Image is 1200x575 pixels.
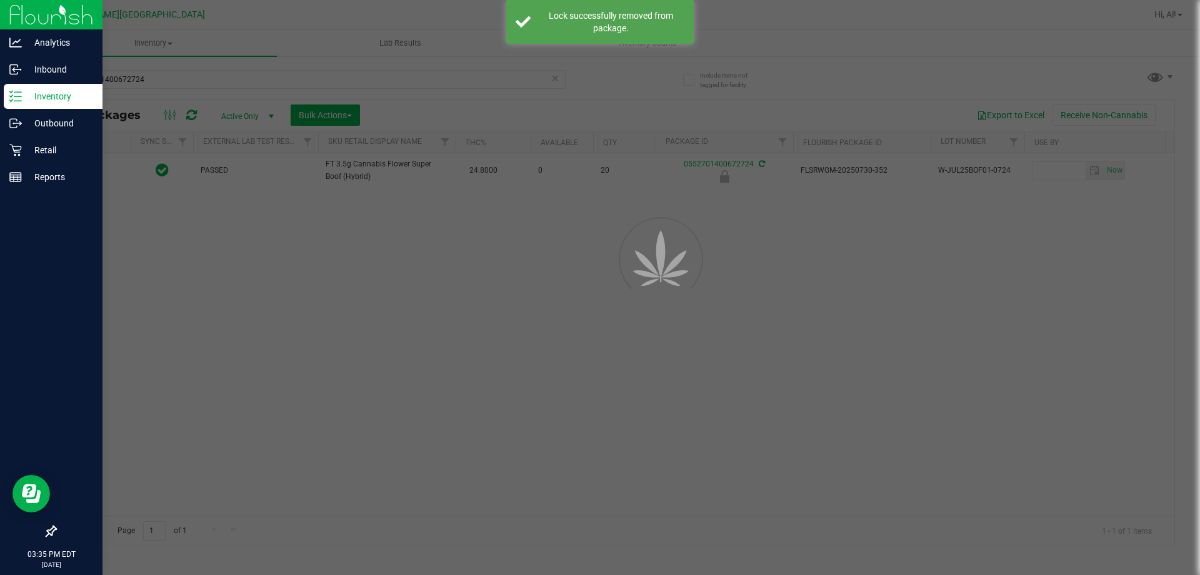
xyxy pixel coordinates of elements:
inline-svg: Outbound [9,117,22,130]
p: Reports [22,170,97,185]
p: Inventory [22,89,97,104]
inline-svg: Inventory [9,90,22,103]
div: Lock successfully removed from package. [537,9,684,34]
inline-svg: Inbound [9,63,22,76]
p: Analytics [22,35,97,50]
inline-svg: Retail [9,144,22,156]
inline-svg: Analytics [9,36,22,49]
p: Retail [22,143,97,158]
iframe: Resource center [12,475,50,512]
p: Outbound [22,116,97,131]
p: 03:35 PM EDT [6,549,97,560]
p: [DATE] [6,560,97,569]
p: Inbound [22,62,97,77]
inline-svg: Reports [9,171,22,183]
